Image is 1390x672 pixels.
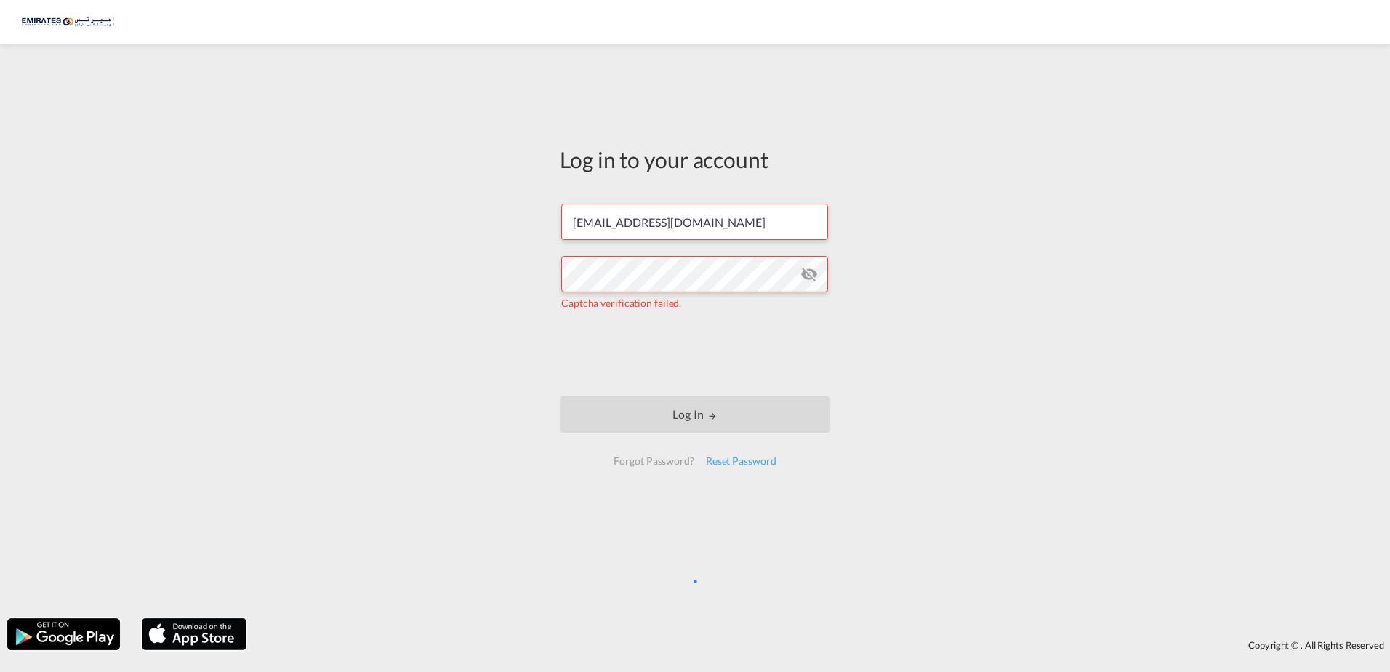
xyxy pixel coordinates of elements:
button: LOGIN [560,396,830,433]
img: apple.png [140,617,248,652]
img: google.png [6,617,121,652]
div: Log in to your account [560,144,830,175]
div: Forgot Password? [608,448,699,474]
input: Enter email/phone number [561,204,828,240]
iframe: reCAPTCHA [584,325,806,382]
span: Captcha verification failed. [561,297,681,309]
div: Reset Password [700,448,782,474]
md-icon: icon-eye-off [800,265,818,283]
img: c67187802a5a11ec94275b5db69a26e6.png [22,6,120,39]
div: Copyright © . All Rights Reserved [254,633,1390,657]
